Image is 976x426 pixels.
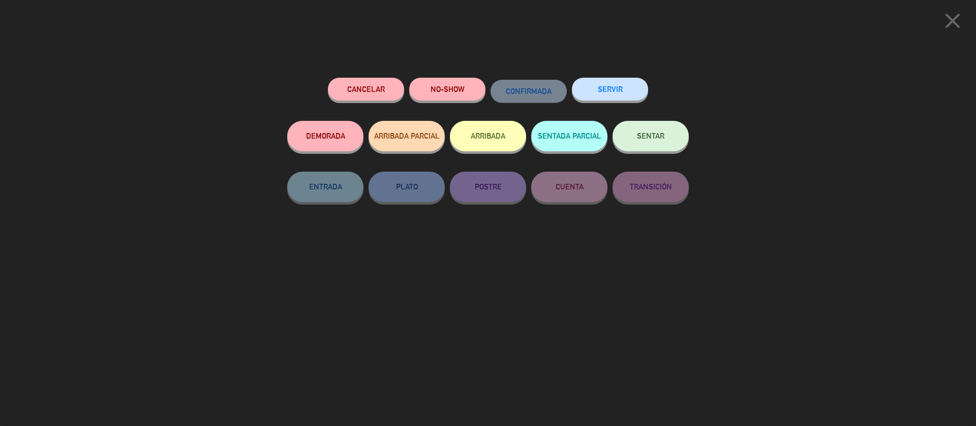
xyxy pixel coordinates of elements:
[328,78,404,101] button: Cancelar
[369,172,445,202] button: PLATO
[506,87,552,95] span: CONFIRMADA
[450,121,526,151] button: ARRIBADA
[531,172,607,202] button: CUENTA
[450,172,526,202] button: POSTRE
[613,121,689,151] button: SENTAR
[374,132,440,140] span: ARRIBADA PARCIAL
[287,172,363,202] button: ENTRADA
[491,80,567,103] button: CONFIRMADA
[937,8,968,38] button: close
[369,121,445,151] button: ARRIBADA PARCIAL
[637,132,664,140] span: SENTAR
[613,172,689,202] button: TRANSICIÓN
[531,121,607,151] button: SENTADA PARCIAL
[287,121,363,151] button: DEMORADA
[940,8,965,34] i: close
[409,78,485,101] button: NO-SHOW
[572,78,648,101] button: SERVIR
